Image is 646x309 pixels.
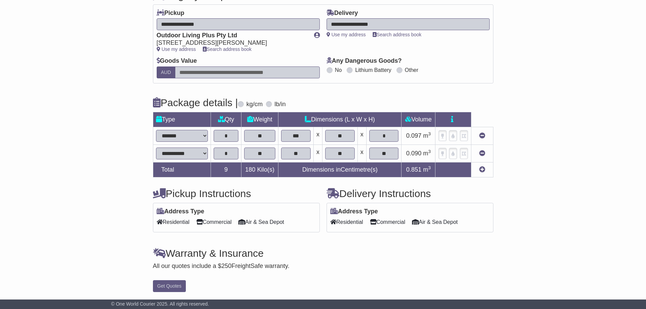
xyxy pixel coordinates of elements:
[157,57,197,65] label: Goods Value
[423,150,431,157] span: m
[314,127,322,144] td: x
[241,112,278,127] td: Weight
[327,57,402,65] label: Any Dangerous Goods?
[211,112,241,127] td: Qty
[278,162,402,177] td: Dimensions in Centimetre(s)
[153,188,320,199] h4: Pickup Instructions
[153,112,211,127] td: Type
[157,46,196,52] a: Use my address
[157,217,190,227] span: Residential
[153,280,186,292] button: Get Quotes
[330,217,363,227] span: Residential
[153,162,211,177] td: Total
[153,263,493,270] div: All our quotes include a $ FreightSafe warranty.
[479,150,485,157] a: Remove this item
[327,188,493,199] h4: Delivery Instructions
[327,9,358,17] label: Delivery
[373,32,422,37] a: Search address book
[357,144,366,162] td: x
[406,166,422,173] span: 0.851
[335,67,342,73] label: No
[357,127,366,144] td: x
[153,97,238,108] h4: Package details |
[428,165,431,170] sup: 3
[274,101,286,108] label: lb/in
[211,162,241,177] td: 9
[479,132,485,139] a: Remove this item
[330,208,378,215] label: Address Type
[423,132,431,139] span: m
[314,144,322,162] td: x
[428,149,431,154] sup: 3
[153,248,493,259] h4: Warranty & Insurance
[402,112,435,127] td: Volume
[246,101,262,108] label: kg/cm
[238,217,284,227] span: Air & Sea Depot
[278,112,402,127] td: Dimensions (L x W x H)
[241,162,278,177] td: Kilo(s)
[196,217,232,227] span: Commercial
[405,67,418,73] label: Other
[157,32,307,39] div: Outdoor Living Plus Pty Ltd
[370,217,405,227] span: Commercial
[423,166,431,173] span: m
[157,66,176,78] label: AUD
[327,32,366,37] a: Use my address
[157,208,204,215] label: Address Type
[245,166,255,173] span: 180
[479,166,485,173] a: Add new item
[203,46,252,52] a: Search address book
[428,131,431,136] sup: 3
[406,132,422,139] span: 0.097
[412,217,458,227] span: Air & Sea Depot
[221,263,232,269] span: 250
[406,150,422,157] span: 0.090
[111,301,209,307] span: © One World Courier 2025. All rights reserved.
[157,9,184,17] label: Pickup
[157,39,307,47] div: [STREET_ADDRESS][PERSON_NAME]
[355,67,391,73] label: Lithium Battery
